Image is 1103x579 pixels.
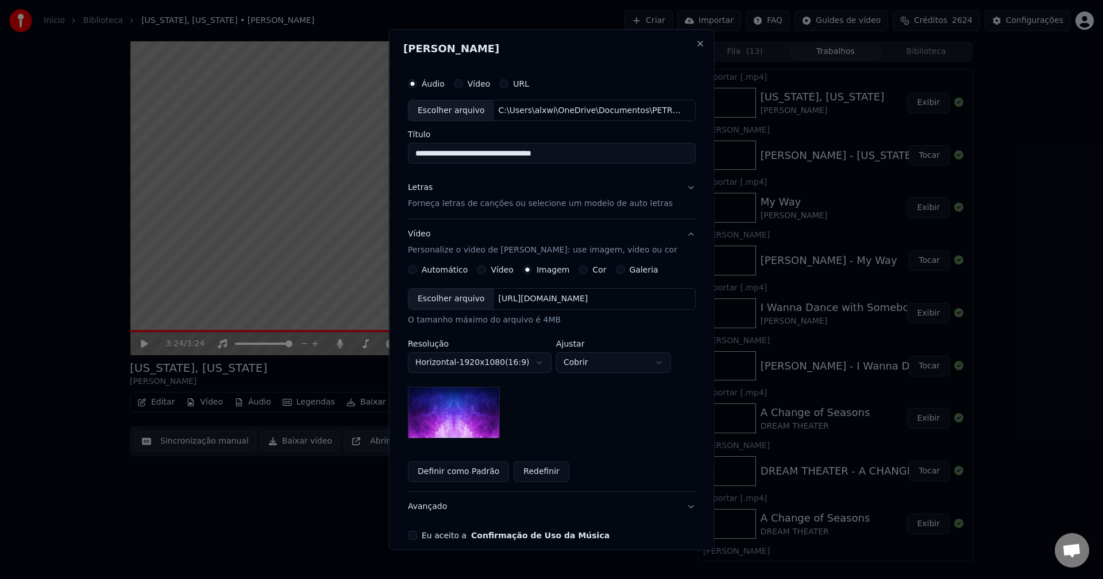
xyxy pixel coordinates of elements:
[408,219,696,265] button: VídeoPersonalize o vídeo de [PERSON_NAME]: use imagem, vídeo ou cor
[408,130,696,138] label: Título
[493,293,592,305] div: [URL][DOMAIN_NAME]
[408,228,677,256] div: Vídeo
[629,266,658,274] label: Galeria
[592,266,606,274] label: Cor
[408,492,696,522] button: Avançado
[408,340,551,348] label: Resolução
[408,182,433,193] div: Letras
[408,461,509,482] button: Definir como Padrão
[556,340,671,348] label: Ajustar
[408,265,696,491] div: VídeoPersonalize o vídeo de [PERSON_NAME]: use imagem, vídeo ou cor
[408,244,677,256] p: Personalize o vídeo de [PERSON_NAME]: use imagem, vídeo ou cor
[408,173,696,219] button: LetrasForneça letras de canções ou selecione um modelo de auto letras
[408,314,696,326] div: O tamanho máximo do arquivo é 4MB
[471,531,610,539] button: Eu aceito a
[408,100,494,121] div: Escolher arquivo
[467,79,490,87] label: Vídeo
[493,104,689,116] div: C:\Users\alxwi\OneDrive\Documentos\PETROPOLIS\KARAOKE_ESPECIAL\[PERSON_NAME] - I will always love...
[514,461,569,482] button: Redefinir
[408,289,494,309] div: Escolher arquivo
[491,266,514,274] label: Vídeo
[403,43,700,53] h2: [PERSON_NAME]
[422,266,468,274] label: Automático
[422,79,445,87] label: Áudio
[536,266,569,274] label: Imagem
[408,198,673,209] p: Forneça letras de canções ou selecione um modelo de auto letras
[513,79,529,87] label: URL
[422,531,610,539] label: Eu aceito a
